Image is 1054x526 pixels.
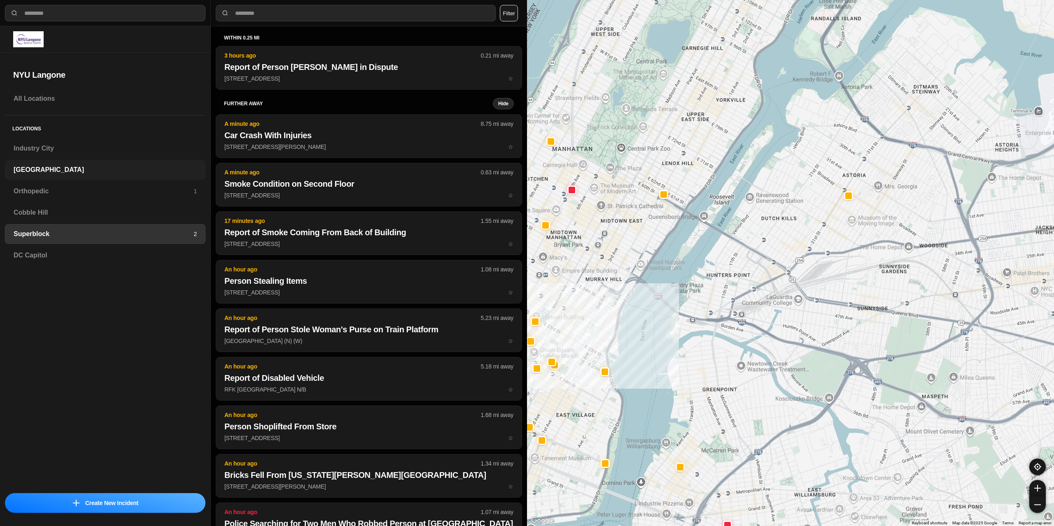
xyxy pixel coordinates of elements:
img: search [221,9,229,17]
button: An hour ago1.34 mi awayBricks Fell From [US_STATE][PERSON_NAME][GEOGRAPHIC_DATA][STREET_ADDRESS][... [216,454,522,498]
p: An hour ago [224,411,481,419]
p: [STREET_ADDRESS] [224,240,513,248]
span: star [508,338,513,344]
button: An hour ago5.23 mi awayReport of Person Stole Woman's Purse on Train Platform[GEOGRAPHIC_DATA] (N... [216,308,522,352]
img: logo [13,31,44,47]
p: [GEOGRAPHIC_DATA] (N) (W) [224,337,513,345]
p: 1.68 mi away [481,411,513,419]
h3: Orthopedic [14,186,194,196]
h2: Car Crash With Injuries [224,130,513,141]
p: An hour ago [224,314,481,322]
a: An hour ago5.18 mi awayReport of Disabled VehicleRFK [GEOGRAPHIC_DATA] N/Bstar [216,386,522,393]
h3: Superblock [14,229,194,239]
p: An hour ago [224,265,481,273]
p: 1.55 mi away [481,217,513,225]
p: 2 [194,230,197,238]
button: Keyboard shortcuts [912,520,947,526]
a: An hour ago1.34 mi awayBricks Fell From [US_STATE][PERSON_NAME][GEOGRAPHIC_DATA][STREET_ADDRESS][... [216,483,522,490]
button: An hour ago1.08 mi awayPerson Stealing Items[STREET_ADDRESS]star [216,260,522,304]
a: DC Capitol [5,246,205,265]
p: An hour ago [224,362,481,371]
button: zoom-in [1029,480,1046,496]
a: Report a map error [1019,521,1052,525]
button: Filter [500,5,518,21]
h3: [GEOGRAPHIC_DATA] [14,165,197,175]
p: 17 minutes ago [224,217,481,225]
button: zoom-out [1029,496,1046,513]
p: An hour ago [224,508,481,516]
h3: DC Capitol [14,250,197,260]
img: icon [73,500,79,506]
button: A minute ago0.63 mi awaySmoke Condition on Second Floor[STREET_ADDRESS]star [216,163,522,206]
p: Create New Incident [85,499,138,507]
h2: Person Stealing Items [224,275,513,287]
p: 1.34 mi away [481,459,513,468]
span: star [508,289,513,296]
h2: Report of Disabled Vehicle [224,372,513,384]
a: An hour ago1.08 mi awayPerson Stealing Items[STREET_ADDRESS]star [216,289,522,296]
p: 1.08 mi away [481,265,513,273]
h2: Report of Person Stole Woman's Purse on Train Platform [224,324,513,335]
h2: Smoke Condition on Second Floor [224,178,513,190]
h2: Report of Person [PERSON_NAME] in Dispute [224,61,513,73]
p: [STREET_ADDRESS] [224,74,513,83]
h5: Locations [5,116,205,139]
span: star [508,144,513,150]
a: Terms (opens in new tab) [1002,521,1014,525]
span: star [508,241,513,247]
p: 0.21 mi away [481,51,513,60]
p: [STREET_ADDRESS] [224,434,513,442]
small: Hide [498,100,508,107]
a: An hour ago5.23 mi awayReport of Person Stole Woman's Purse on Train Platform[GEOGRAPHIC_DATA] (N... [216,337,522,344]
a: Superblock2 [5,224,205,244]
a: Orthopedic1 [5,181,205,201]
img: zoom-out [1034,501,1041,508]
span: star [508,75,513,82]
button: An hour ago1.68 mi awayPerson Shoplifted From Store[STREET_ADDRESS]star [216,406,522,449]
span: star [508,435,513,441]
span: Map data ©2025 Google [952,521,997,525]
a: 17 minutes ago1.55 mi awayReport of Smoke Coming From Back of Building[STREET_ADDRESS]star [216,240,522,247]
span: star [508,386,513,393]
p: 8.75 mi away [481,120,513,128]
button: Hide [493,98,514,109]
h3: Cobble Hill [14,208,197,218]
span: star [508,483,513,490]
p: [STREET_ADDRESS][PERSON_NAME] [224,482,513,491]
h3: Industry City [14,144,197,153]
img: zoom-in [1034,485,1041,491]
p: An hour ago [224,459,481,468]
img: Google [529,515,556,526]
p: [STREET_ADDRESS] [224,191,513,199]
h2: Report of Smoke Coming From Back of Building [224,227,513,238]
a: All Locations [5,89,205,109]
p: A minute ago [224,120,481,128]
button: 17 minutes ago1.55 mi awayReport of Smoke Coming From Back of Building[STREET_ADDRESS]star [216,211,522,255]
a: A minute ago8.75 mi awayCar Crash With Injuries[STREET_ADDRESS][PERSON_NAME]star [216,143,522,150]
p: [STREET_ADDRESS] [224,288,513,297]
p: RFK [GEOGRAPHIC_DATA] N/B [224,385,513,394]
p: 5.18 mi away [481,362,513,371]
h5: further away [224,100,493,107]
h2: Bricks Fell From [US_STATE][PERSON_NAME][GEOGRAPHIC_DATA] [224,469,513,481]
button: 3 hours ago0.21 mi awayReport of Person [PERSON_NAME] in Dispute[STREET_ADDRESS]star [216,46,522,90]
p: A minute ago [224,168,481,176]
h2: Person Shoplifted From Store [224,421,513,432]
a: Open this area in Google Maps (opens a new window) [529,515,556,526]
h3: All Locations [14,94,197,104]
p: 0.63 mi away [481,168,513,176]
p: 1.07 mi away [481,508,513,516]
h2: NYU Langone [13,69,197,81]
a: 3 hours ago0.21 mi awayReport of Person [PERSON_NAME] in Dispute[STREET_ADDRESS]star [216,75,522,82]
a: Cobble Hill [5,203,205,222]
img: search [10,9,19,17]
p: 5.23 mi away [481,314,513,322]
img: recenter [1034,463,1041,470]
button: recenter [1029,459,1046,475]
a: iconCreate New Incident [5,493,205,513]
a: An hour ago1.68 mi awayPerson Shoplifted From Store[STREET_ADDRESS]star [216,434,522,441]
a: Industry City [5,139,205,158]
p: 1 [194,187,197,195]
p: [STREET_ADDRESS][PERSON_NAME] [224,143,513,151]
a: [GEOGRAPHIC_DATA] [5,160,205,180]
